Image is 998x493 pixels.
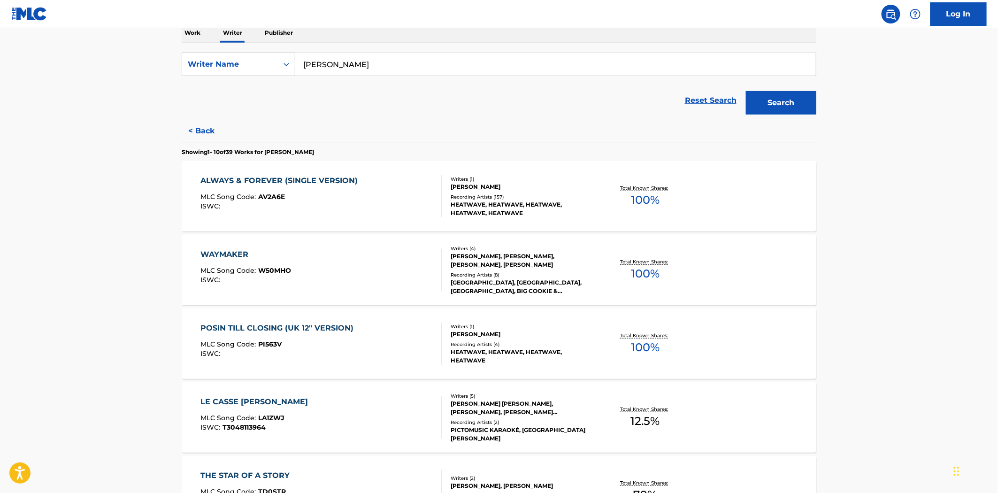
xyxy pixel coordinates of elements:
[451,183,592,191] div: [PERSON_NAME]
[951,448,998,493] iframe: Chat Widget
[201,423,223,431] span: ISWC :
[906,5,925,23] div: Help
[223,423,266,431] span: T3048113964
[631,339,660,356] span: 100 %
[631,413,660,430] span: 12.5 %
[11,7,47,21] img: MLC Logo
[620,406,670,413] p: Total Known Shares:
[182,235,816,305] a: WAYMAKERMLC Song Code:W50MHOISWC:Writers (4)[PERSON_NAME], [PERSON_NAME], [PERSON_NAME], [PERSON_...
[451,426,592,443] div: PICTOMUSIC KARAOKÉ, [GEOGRAPHIC_DATA][PERSON_NAME]
[620,185,670,192] p: Total Known Shares:
[451,245,592,252] div: Writers ( 4 )
[451,475,592,482] div: Writers ( 2 )
[182,53,816,119] form: Search Form
[182,23,203,43] p: Work
[201,323,359,334] div: POSIN TILL CLOSING (UK 12" VERSION)
[451,271,592,278] div: Recording Artists ( 8 )
[201,249,292,260] div: WAYMAKER
[620,479,670,486] p: Total Known Shares:
[451,400,592,416] div: [PERSON_NAME] [PERSON_NAME], [PERSON_NAME], [PERSON_NAME] [PERSON_NAME], [PERSON_NAME] [PERSON_NA...
[182,308,816,379] a: POSIN TILL CLOSING (UK 12" VERSION)MLC Song Code:PI563VISWC:Writers (1)[PERSON_NAME]Recording Art...
[746,91,816,115] button: Search
[954,457,960,485] div: Drag
[201,349,223,358] span: ISWC :
[182,382,816,453] a: LE CASSE [PERSON_NAME]MLC Song Code:LA1ZWJISWC:T3048113964Writers (5)[PERSON_NAME] [PERSON_NAME],...
[259,266,292,275] span: W50MHO
[451,323,592,330] div: Writers ( 1 )
[201,193,259,201] span: MLC Song Code :
[451,348,592,365] div: HEATWAVE, HEATWAVE, HEATWAVE, HEATWAVE
[451,278,592,295] div: [GEOGRAPHIC_DATA], [GEOGRAPHIC_DATA], [GEOGRAPHIC_DATA], BIG COOKIE & [DOMAIN_NAME]
[262,23,296,43] p: Publisher
[620,332,670,339] p: Total Known Shares:
[201,470,295,481] div: THE STAR OF A STORY
[631,265,660,282] span: 100 %
[882,5,900,23] a: Public Search
[451,482,592,490] div: [PERSON_NAME], [PERSON_NAME]
[680,90,741,111] a: Reset Search
[182,119,238,143] button: < Back
[259,193,285,201] span: AV2A6E
[220,23,245,43] p: Writer
[182,161,816,231] a: ALWAYS & FOREVER (SINGLE VERSION)MLC Song Code:AV2A6EISWC:Writers (1)[PERSON_NAME]Recording Artis...
[259,414,285,422] span: LA1ZWJ
[259,340,282,348] span: PI563V
[201,340,259,348] span: MLC Song Code :
[451,193,592,200] div: Recording Artists ( 157 )
[451,341,592,348] div: Recording Artists ( 4 )
[451,393,592,400] div: Writers ( 5 )
[201,276,223,284] span: ISWC :
[182,148,314,156] p: Showing 1 - 10 of 39 Works for [PERSON_NAME]
[201,266,259,275] span: MLC Song Code :
[631,192,660,208] span: 100 %
[910,8,921,20] img: help
[451,200,592,217] div: HEATWAVE, HEATWAVE, HEATWAVE, HEATWAVE, HEATWAVE
[451,419,592,426] div: Recording Artists ( 2 )
[201,396,313,408] div: LE CASSE [PERSON_NAME]
[451,176,592,183] div: Writers ( 1 )
[201,414,259,422] span: MLC Song Code :
[451,330,592,339] div: [PERSON_NAME]
[620,258,670,265] p: Total Known Shares:
[930,2,987,26] a: Log In
[451,252,592,269] div: [PERSON_NAME], [PERSON_NAME], [PERSON_NAME], [PERSON_NAME]
[885,8,897,20] img: search
[201,202,223,210] span: ISWC :
[188,59,272,70] div: Writer Name
[201,175,363,186] div: ALWAYS & FOREVER (SINGLE VERSION)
